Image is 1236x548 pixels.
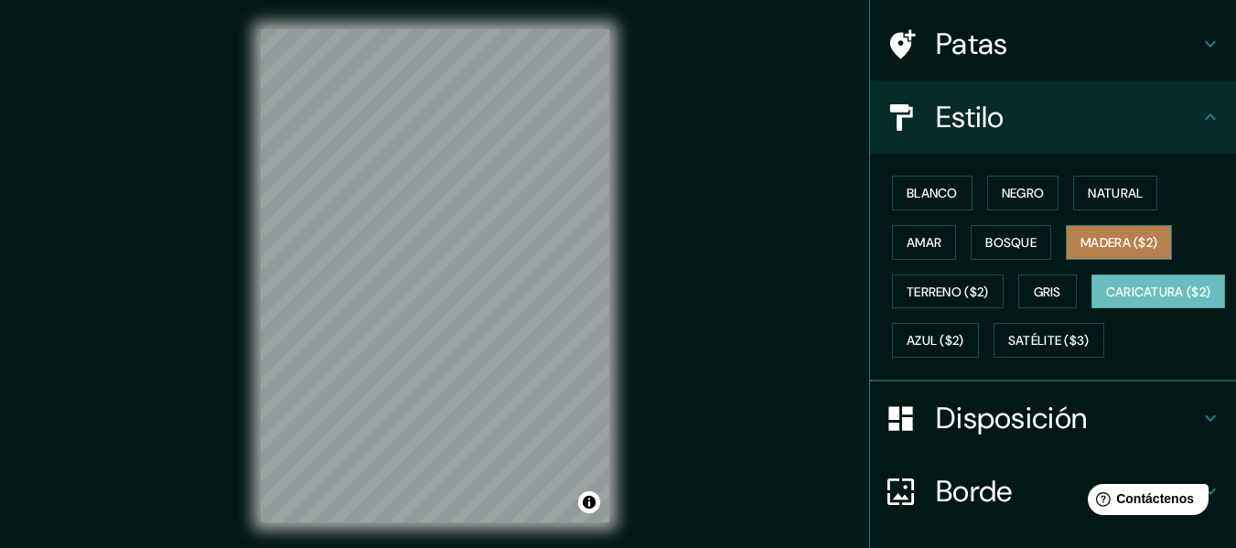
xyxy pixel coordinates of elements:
[907,234,941,251] font: Amar
[1106,284,1211,300] font: Caricatura ($2)
[1034,284,1061,300] font: Gris
[971,225,1051,260] button: Bosque
[936,472,1013,510] font: Borde
[936,98,1005,136] font: Estilo
[892,323,979,358] button: Azul ($2)
[907,284,989,300] font: Terreno ($2)
[987,176,1059,210] button: Negro
[1002,185,1045,201] font: Negro
[578,491,600,513] button: Activar o desactivar atribución
[1088,185,1143,201] font: Natural
[907,333,964,349] font: Azul ($2)
[1008,333,1090,349] font: Satélite ($3)
[985,234,1037,251] font: Bosque
[870,381,1236,455] div: Disposición
[1073,477,1216,528] iframe: Lanzador de widgets de ayuda
[261,29,609,522] canvas: Mapa
[870,81,1236,154] div: Estilo
[936,25,1008,63] font: Patas
[1018,274,1077,309] button: Gris
[907,185,958,201] font: Blanco
[892,225,956,260] button: Amar
[936,399,1087,437] font: Disposición
[1073,176,1157,210] button: Natural
[870,7,1236,81] div: Patas
[1066,225,1172,260] button: Madera ($2)
[892,274,1004,309] button: Terreno ($2)
[892,176,973,210] button: Blanco
[994,323,1104,358] button: Satélite ($3)
[1091,274,1226,309] button: Caricatura ($2)
[1080,234,1157,251] font: Madera ($2)
[870,455,1236,528] div: Borde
